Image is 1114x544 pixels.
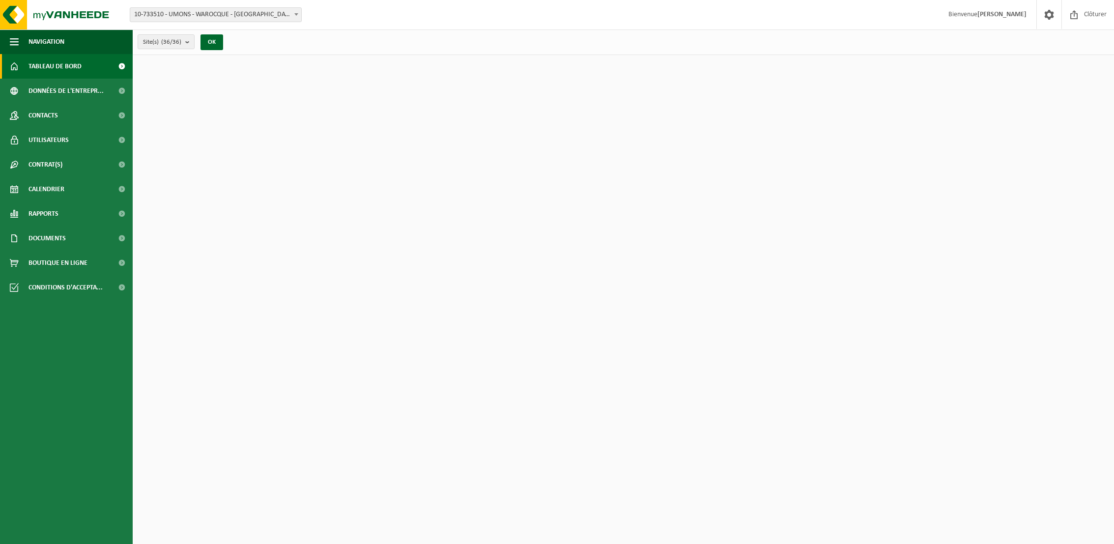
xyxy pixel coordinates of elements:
span: Utilisateurs [29,128,69,152]
span: 10-733510 - UMONS - WAROCQUE - MONS [130,7,302,22]
count: (36/36) [161,39,181,45]
span: Rapports [29,201,58,226]
span: Calendrier [29,177,64,201]
button: Site(s)(36/36) [138,34,195,49]
span: Contrat(s) [29,152,62,177]
span: 10-733510 - UMONS - WAROCQUE - MONS [130,8,301,22]
span: Conditions d'accepta... [29,275,103,300]
span: Navigation [29,29,64,54]
span: Données de l'entrepr... [29,79,104,103]
strong: [PERSON_NAME] [977,11,1027,18]
span: Documents [29,226,66,251]
button: OK [200,34,223,50]
span: Contacts [29,103,58,128]
span: Tableau de bord [29,54,82,79]
span: Boutique en ligne [29,251,87,275]
span: Site(s) [143,35,181,50]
